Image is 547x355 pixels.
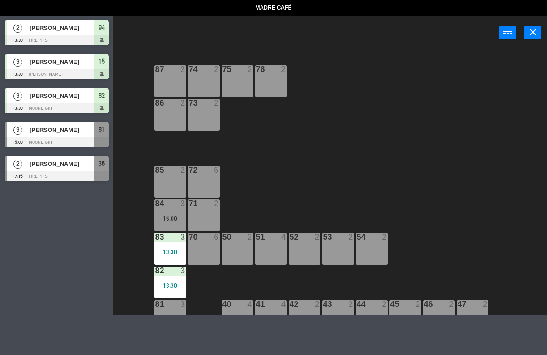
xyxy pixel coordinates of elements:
[155,65,156,73] div: 87
[13,92,22,101] span: 3
[155,99,156,107] div: 86
[180,233,186,241] div: 3
[503,27,513,38] i: power_input
[247,300,253,308] div: 4
[30,159,94,169] span: [PERSON_NAME]
[180,65,186,73] div: 2
[483,300,488,308] div: 2
[180,166,186,174] div: 2
[382,300,387,308] div: 2
[281,233,286,241] div: 4
[382,233,387,241] div: 2
[13,160,22,169] span: 2
[214,199,219,208] div: 2
[247,233,253,241] div: 2
[180,99,186,107] div: 2
[13,58,22,67] span: 3
[527,27,538,38] i: close
[256,4,292,13] span: Madre Café
[315,233,320,241] div: 2
[524,26,541,39] button: close
[247,65,253,73] div: 2
[214,233,219,241] div: 6
[155,166,156,174] div: 85
[214,99,219,107] div: 2
[415,300,421,308] div: 2
[13,24,22,33] span: 2
[30,57,94,67] span: [PERSON_NAME]
[348,233,354,241] div: 2
[155,267,156,275] div: 82
[180,300,186,308] div: 3
[99,158,105,169] span: 36
[99,22,105,33] span: 94
[154,249,186,255] div: 13:30
[222,300,223,308] div: 40
[30,91,94,101] span: [PERSON_NAME]
[290,300,290,308] div: 42
[499,26,516,39] button: power_input
[99,90,105,101] span: 82
[348,300,354,308] div: 2
[13,126,22,135] span: 3
[281,300,286,308] div: 4
[155,199,156,208] div: 84
[222,233,223,241] div: 50
[281,65,286,73] div: 2
[154,215,186,222] div: 15:00
[155,300,156,308] div: 81
[390,300,391,308] div: 45
[214,166,219,174] div: 6
[180,267,186,275] div: 3
[214,65,219,73] div: 2
[99,56,105,67] span: 15
[458,300,458,308] div: 47
[290,233,290,241] div: 52
[180,199,186,208] div: 3
[315,300,320,308] div: 2
[30,23,94,33] span: [PERSON_NAME]
[154,282,186,289] div: 13:30
[222,65,223,73] div: 75
[155,233,156,241] div: 83
[449,300,454,308] div: 2
[30,125,94,135] span: [PERSON_NAME]
[99,124,105,135] span: 81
